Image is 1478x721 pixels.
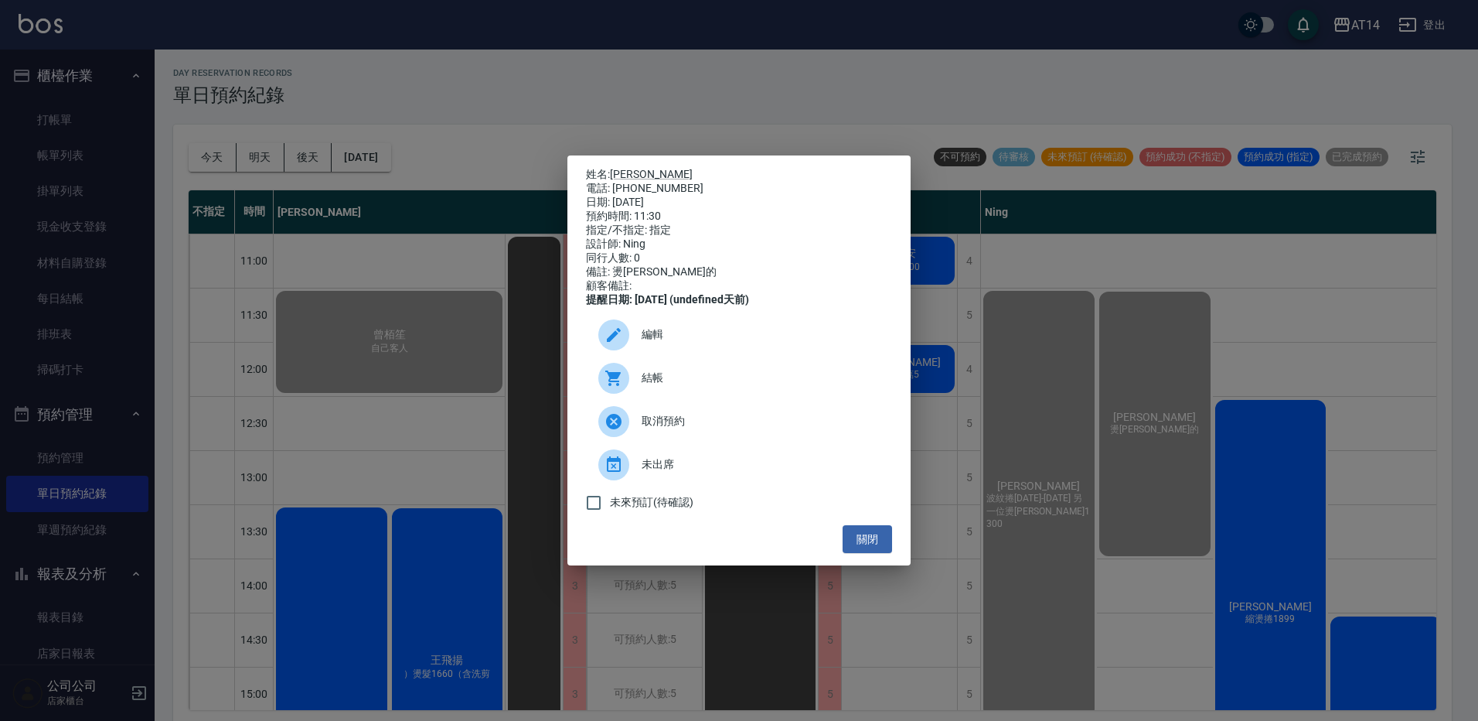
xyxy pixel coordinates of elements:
p: 姓名: [586,168,892,182]
div: 取消預約 [586,400,892,443]
a: 結帳 [586,357,892,400]
span: 編輯 [642,326,880,343]
div: 指定/不指定: 指定 [586,224,892,237]
span: 取消預約 [642,413,880,429]
a: [PERSON_NAME] [610,168,693,180]
div: 預約時間: 11:30 [586,210,892,224]
div: 同行人數: 0 [586,251,892,265]
div: 提醒日期: [DATE] (undefined天前) [586,293,892,307]
div: 編輯 [586,313,892,357]
span: 結帳 [642,370,880,386]
div: 顧客備註: [586,279,892,293]
button: 關閉 [843,525,892,554]
div: 日期: [DATE] [586,196,892,210]
div: 電話: [PHONE_NUMBER] [586,182,892,196]
div: 設計師: Ning [586,237,892,251]
div: 未出席 [586,443,892,487]
div: 備註: 燙[PERSON_NAME]的 [586,265,892,279]
span: 未來預訂(待確認) [610,494,693,511]
span: 未出席 [642,456,880,473]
